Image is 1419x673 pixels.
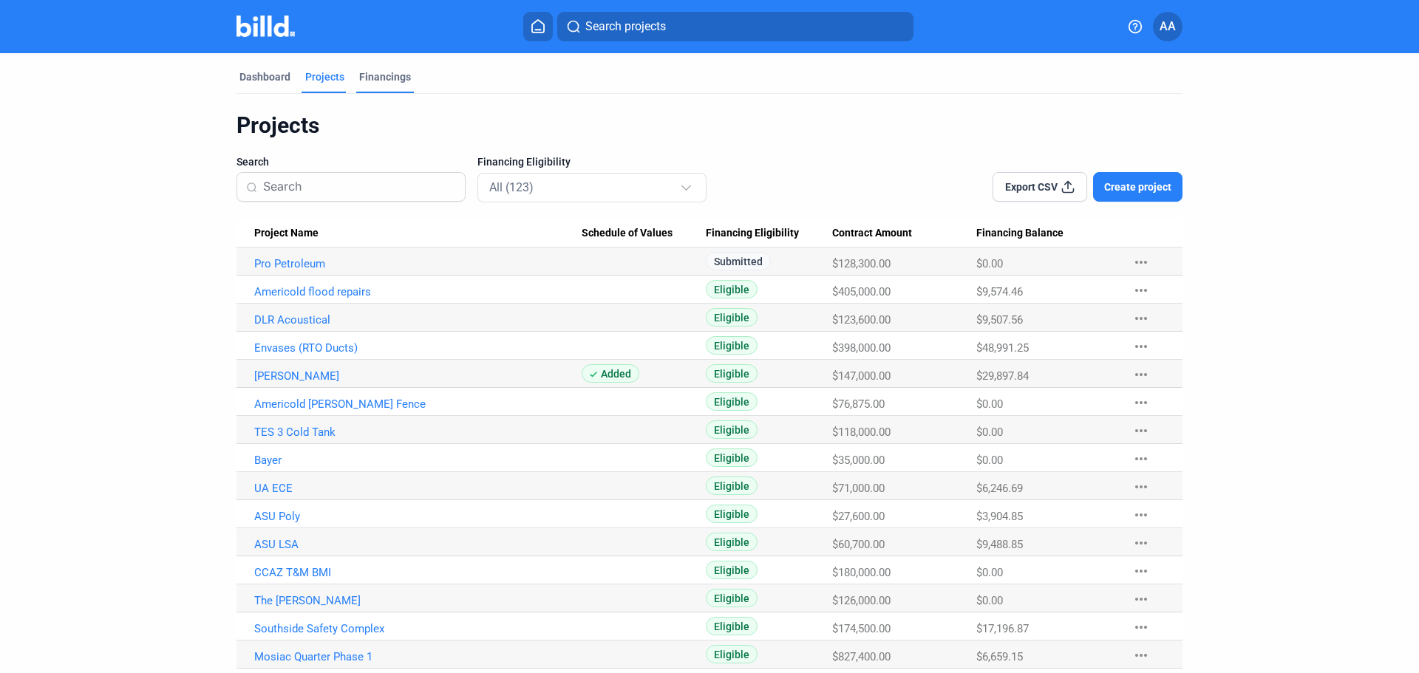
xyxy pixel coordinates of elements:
[254,510,582,523] a: ASU Poly
[832,369,891,383] span: $147,000.00
[832,510,885,523] span: $27,600.00
[254,313,582,327] a: DLR Acoustical
[976,227,1117,240] div: Financing Balance
[1132,422,1150,440] mat-icon: more_horiz
[976,426,1003,439] span: $0.00
[706,533,758,551] span: Eligible
[706,392,758,411] span: Eligible
[832,650,891,663] span: $827,400.00
[236,16,295,37] img: Billd Company Logo
[832,454,885,467] span: $35,000.00
[254,341,582,355] a: Envases (RTO Ducts)
[832,594,891,607] span: $126,000.00
[832,482,885,495] span: $71,000.00
[832,397,885,411] span: $76,875.00
[254,594,582,607] a: The [PERSON_NAME]
[706,227,831,240] div: Financing Eligibility
[1132,562,1150,580] mat-icon: more_horiz
[1132,281,1150,299] mat-icon: more_horiz
[976,482,1023,495] span: $6,246.69
[254,397,582,411] a: Americold [PERSON_NAME] Fence
[582,364,639,383] span: Added
[976,566,1003,579] span: $0.00
[832,227,912,240] span: Contract Amount
[1132,590,1150,608] mat-icon: more_horiz
[1132,450,1150,468] mat-icon: more_horiz
[706,420,758,439] span: Eligible
[1132,310,1150,327] mat-icon: more_horiz
[706,645,758,663] span: Eligible
[706,227,799,240] span: Financing Eligibility
[239,69,290,84] div: Dashboard
[263,171,456,202] input: Search
[832,622,891,635] span: $174,500.00
[976,538,1023,551] span: $9,488.85
[477,154,571,169] span: Financing Eligibility
[254,369,582,383] a: [PERSON_NAME]
[706,589,758,607] span: Eligible
[1132,478,1150,496] mat-icon: more_horiz
[254,482,582,495] a: UA ECE
[1132,253,1150,271] mat-icon: more_horiz
[706,280,758,298] span: Eligible
[832,566,891,579] span: $180,000.00
[254,285,582,298] a: Americold flood repairs
[1132,506,1150,524] mat-icon: more_horiz
[582,227,707,240] div: Schedule of Values
[976,313,1023,327] span: $9,507.56
[706,364,758,383] span: Eligible
[976,227,1064,240] span: Financing Balance
[254,622,582,635] a: Southside Safety Complex
[305,69,344,84] div: Projects
[706,561,758,579] span: Eligible
[254,454,582,467] a: Bayer
[1132,366,1150,383] mat-icon: more_horiz
[993,172,1087,202] button: Export CSV
[976,594,1003,607] span: $0.00
[1132,338,1150,355] mat-icon: more_horiz
[976,510,1023,523] span: $3,904.85
[706,448,758,467] span: Eligible
[976,341,1029,355] span: $48,991.25
[832,538,885,551] span: $60,700.00
[832,227,976,240] div: Contract Amount
[832,313,891,327] span: $123,600.00
[1005,180,1058,194] span: Export CSV
[1153,12,1182,41] button: AA
[254,257,582,270] a: Pro Petroleum
[236,112,1182,140] div: Projects
[582,227,673,240] span: Schedule of Values
[976,454,1003,467] span: $0.00
[1093,172,1182,202] button: Create project
[557,12,913,41] button: Search projects
[236,154,269,169] span: Search
[1132,534,1150,552] mat-icon: more_horiz
[254,227,582,240] div: Project Name
[976,285,1023,298] span: $9,574.46
[254,566,582,579] a: CCAZ T&M BMI
[254,426,582,439] a: TES 3 Cold Tank
[706,308,758,327] span: Eligible
[1132,618,1150,636] mat-icon: more_horiz
[832,341,891,355] span: $398,000.00
[1160,18,1176,35] span: AA
[706,476,758,495] span: Eligible
[706,336,758,355] span: Eligible
[489,180,534,194] mat-select-trigger: All (123)
[832,426,891,439] span: $118,000.00
[706,505,758,523] span: Eligible
[706,252,771,270] span: Submitted
[254,650,582,663] a: Mosiac Quarter Phase 1
[832,285,891,298] span: $405,000.00
[1132,394,1150,411] mat-icon: more_horiz
[976,622,1029,635] span: $17,196.87
[1104,180,1171,194] span: Create project
[359,69,411,84] div: Financings
[976,369,1029,383] span: $29,897.84
[1132,646,1150,664] mat-icon: more_horiz
[976,650,1023,663] span: $6,659.15
[585,18,666,35] span: Search projects
[976,397,1003,411] span: $0.00
[254,538,582,551] a: ASU LSA
[706,617,758,635] span: Eligible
